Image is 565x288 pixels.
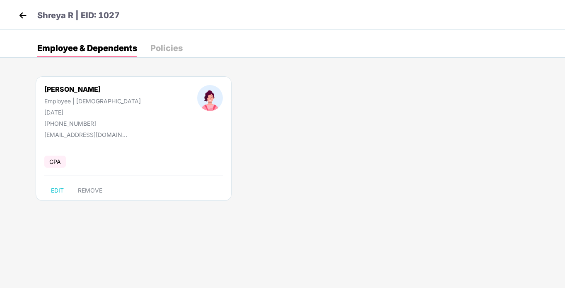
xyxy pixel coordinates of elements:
div: Employee & Dependents [37,44,137,52]
span: EDIT [51,187,64,194]
img: back [17,9,29,22]
div: Employee | [DEMOGRAPHIC_DATA] [44,98,141,105]
div: [DATE] [44,109,141,116]
img: profileImage [197,85,223,111]
button: REMOVE [71,184,109,197]
button: EDIT [44,184,70,197]
div: [PERSON_NAME] [44,85,141,93]
span: GPA [44,156,66,168]
span: REMOVE [78,187,102,194]
div: [EMAIL_ADDRESS][DOMAIN_NAME] [44,131,127,138]
div: Policies [150,44,183,52]
div: [PHONE_NUMBER] [44,120,141,127]
p: Shreya R | EID: 1027 [37,9,120,22]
